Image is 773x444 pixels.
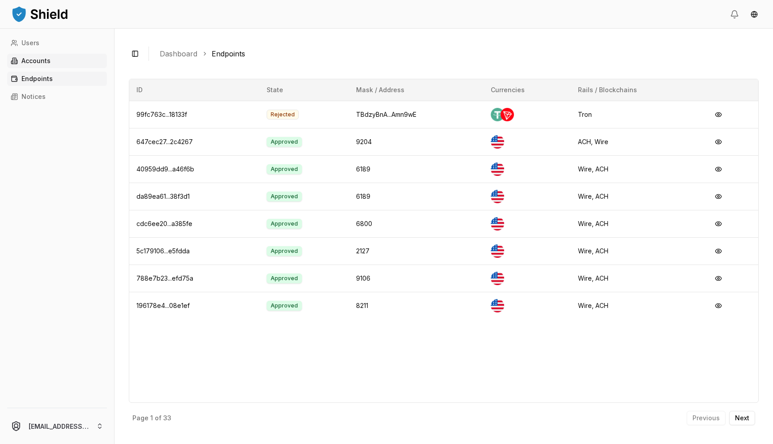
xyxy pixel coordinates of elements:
span: 788e7b23...efd75a [136,274,193,282]
img: US Dollar [491,244,504,258]
div: Wire, ACH [578,165,696,174]
td: 9204 [349,128,484,155]
span: 99fc763c...18133f [136,111,187,118]
div: Wire, ACH [578,219,696,228]
td: 8211 [349,292,484,319]
a: Users [7,36,107,50]
div: Wire, ACH [578,192,696,201]
a: Dashboard [160,48,197,59]
th: Currencies [484,79,571,101]
span: 196178e4...08e1ef [136,302,190,309]
span: 5c179106...e5fdda [136,247,190,255]
td: 9106 [349,265,484,292]
span: cdc6ee20...a385fe [136,220,192,227]
img: US Dollar [491,272,504,285]
div: Wire, ACH [578,274,696,283]
button: [EMAIL_ADDRESS][DOMAIN_NAME] [4,412,110,440]
th: Rails / Blockchains [571,79,703,101]
img: US Dollar [491,217,504,231]
th: ID [129,79,259,101]
p: Notices [21,94,46,100]
span: 647cec27...2c4267 [136,138,193,145]
nav: breadcrumb [160,48,752,59]
p: Page [132,415,149,421]
span: 40959dd9...a46f6b [136,165,194,173]
p: Endpoints [21,76,53,82]
img: US Dollar [491,162,504,176]
img: US Dollar [491,299,504,312]
p: Next [735,415,749,421]
span: da89ea61...38f3d1 [136,192,190,200]
td: 6189 [349,155,484,183]
p: 1 [150,415,153,421]
p: 33 [163,415,171,421]
div: Wire, ACH [578,301,696,310]
p: Accounts [21,58,51,64]
td: 6800 [349,210,484,237]
p: [EMAIL_ADDRESS][DOMAIN_NAME] [29,422,89,431]
a: Notices [7,90,107,104]
img: US Dollar [491,190,504,203]
button: Next [729,411,755,425]
div: Tron [578,110,696,119]
p: Users [21,40,39,46]
a: Accounts [7,54,107,68]
img: Tron [501,108,514,121]
td: 2127 [349,237,484,265]
td: TBdzyBnA...Amn9wE [349,101,484,128]
p: of [155,415,161,421]
td: 6189 [349,183,484,210]
th: Mask / Address [349,79,484,101]
div: Wire, ACH [578,247,696,256]
img: US Dollar [491,135,504,149]
img: Tether [491,108,504,121]
a: Endpoints [212,48,245,59]
img: ShieldPay Logo [11,5,69,23]
div: ACH, Wire [578,137,696,146]
a: Endpoints [7,72,107,86]
th: State [259,79,349,101]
